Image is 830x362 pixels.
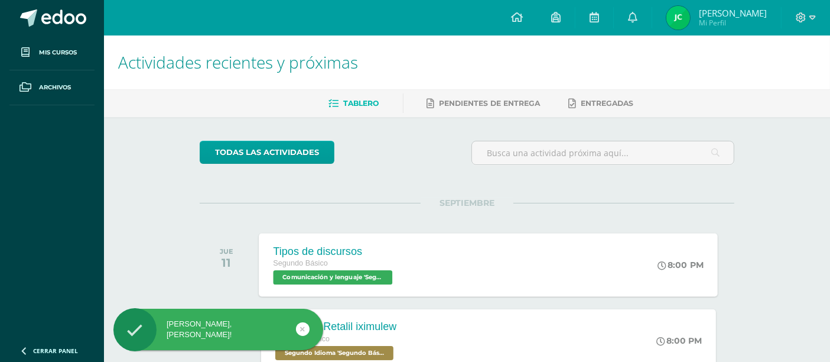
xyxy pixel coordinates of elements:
[699,7,767,19] span: [PERSON_NAME]
[113,319,323,340] div: [PERSON_NAME], [PERSON_NAME]!
[9,70,95,105] a: Archivos
[472,141,734,164] input: Busca una actividad próxima aquí...
[118,51,358,73] span: Actividades recientes y próximas
[274,270,393,285] span: Comunicación y lenguaje 'Segundo Básico B'
[274,259,328,267] span: Segundo Básico
[274,245,396,257] div: Tipos de discursos
[39,48,77,57] span: Mis cursos
[569,94,634,113] a: Entregadas
[39,83,71,92] span: Archivos
[344,99,379,108] span: Tablero
[220,247,233,256] div: JUE
[220,256,233,270] div: 11
[421,198,513,208] span: SEPTIEMBRE
[33,347,78,355] span: Cerrar panel
[656,335,702,346] div: 8:00 PM
[666,6,690,30] img: ea1128815ae1cf43e590f85f5e8a7301.png
[699,18,767,28] span: Mi Perfil
[9,35,95,70] a: Mis cursos
[329,94,379,113] a: Tablero
[581,99,634,108] span: Entregadas
[200,141,334,164] a: todas las Actividades
[440,99,541,108] span: Pendientes de entrega
[427,94,541,113] a: Pendientes de entrega
[658,260,704,270] div: 8:00 PM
